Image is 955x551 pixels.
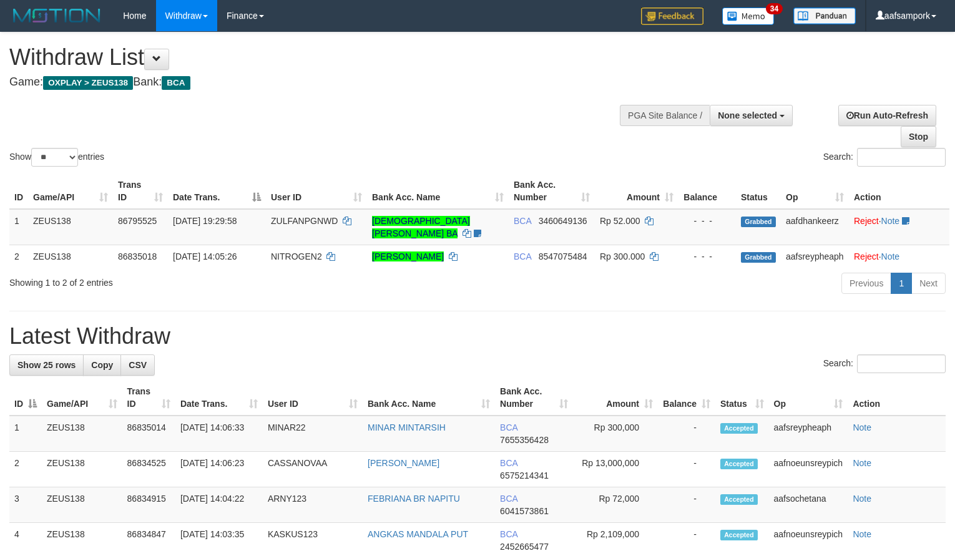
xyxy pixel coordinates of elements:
a: [PERSON_NAME] [368,458,439,468]
a: Stop [901,126,936,147]
a: Note [853,458,871,468]
a: Note [853,422,871,432]
td: ARNY123 [263,487,363,523]
td: Rp 13,000,000 [573,452,658,487]
span: OXPLAY > ZEUS138 [43,76,133,90]
a: Next [911,273,946,294]
td: 86834915 [122,487,175,523]
td: 1 [9,416,42,452]
a: FEBRIANA BR NAPITU [368,494,460,504]
td: 2 [9,245,28,268]
span: Grabbed [741,252,776,263]
select: Showentries [31,148,78,167]
img: MOTION_logo.png [9,6,104,25]
th: Date Trans.: activate to sort column descending [168,173,266,209]
a: Show 25 rows [9,354,84,376]
a: Reject [854,216,879,226]
td: 1 [9,209,28,245]
span: Rp 52.000 [600,216,640,226]
td: ZEUS138 [28,209,113,245]
h1: Withdraw List [9,45,624,70]
th: Balance [678,173,736,209]
td: ZEUS138 [42,452,122,487]
td: - [658,452,715,487]
th: Bank Acc. Number: activate to sort column ascending [509,173,595,209]
label: Show entries [9,148,104,167]
th: Action [849,173,949,209]
td: CASSANOVAA [263,452,363,487]
span: BCA [500,422,517,432]
span: BCA [500,494,517,504]
a: [PERSON_NAME] [372,251,444,261]
td: aafnoeunsreypich [769,452,848,487]
a: ANGKAS MANDALA PUT [368,529,468,539]
th: Op: activate to sort column ascending [769,380,848,416]
span: None selected [718,110,777,120]
th: Bank Acc. Number: activate to sort column ascending [495,380,573,416]
span: Accepted [720,423,758,434]
span: Copy 7655356428 to clipboard [500,435,549,445]
span: BCA [514,216,531,226]
a: Note [853,494,871,504]
a: Reject [854,251,879,261]
span: BCA [514,251,531,261]
td: aafsreypheaph [769,416,848,452]
span: [DATE] 14:05:26 [173,251,237,261]
label: Search: [823,148,946,167]
div: PGA Site Balance / [620,105,710,126]
td: ZEUS138 [28,245,113,268]
th: ID: activate to sort column descending [9,380,42,416]
span: Rp 300.000 [600,251,645,261]
td: aafdhankeerz [781,209,849,245]
h1: Latest Withdraw [9,324,946,349]
td: aafsochetana [769,487,848,523]
span: NITROGEN2 [271,251,322,261]
div: - - - [683,215,731,227]
img: panduan.png [793,7,856,24]
th: Amount: activate to sort column ascending [573,380,658,416]
th: Action [848,380,946,416]
div: Showing 1 to 2 of 2 entries [9,271,389,289]
th: Status: activate to sort column ascending [715,380,769,416]
a: Copy [83,354,121,376]
span: BCA [500,529,517,539]
td: [DATE] 14:06:23 [175,452,263,487]
span: Copy 8547075484 to clipboard [539,251,587,261]
td: · [849,245,949,268]
td: Rp 72,000 [573,487,658,523]
a: MINAR MINTARSIH [368,422,446,432]
td: aafsreypheaph [781,245,849,268]
label: Search: [823,354,946,373]
td: · [849,209,949,245]
span: CSV [129,360,147,370]
a: Run Auto-Refresh [838,105,936,126]
span: Accepted [720,530,758,540]
a: Previous [841,273,891,294]
span: Copy 6575214341 to clipboard [500,471,549,480]
td: Rp 300,000 [573,416,658,452]
span: Copy 3460649136 to clipboard [539,216,587,226]
h4: Game: Bank: [9,76,624,89]
th: Amount: activate to sort column ascending [595,173,678,209]
td: 86835014 [122,416,175,452]
span: BCA [162,76,190,90]
th: ID [9,173,28,209]
th: Balance: activate to sort column ascending [658,380,715,416]
span: BCA [500,458,517,468]
span: Show 25 rows [17,360,76,370]
span: Accepted [720,459,758,469]
span: 86835018 [118,251,157,261]
span: [DATE] 19:29:58 [173,216,237,226]
th: Date Trans.: activate to sort column ascending [175,380,263,416]
td: ZEUS138 [42,416,122,452]
td: [DATE] 14:04:22 [175,487,263,523]
img: Button%20Memo.svg [722,7,775,25]
span: 34 [766,3,783,14]
span: Copy [91,360,113,370]
td: - [658,487,715,523]
a: Note [881,251,900,261]
th: Game/API: activate to sort column ascending [28,173,113,209]
th: Status [736,173,781,209]
a: Note [853,529,871,539]
th: Game/API: activate to sort column ascending [42,380,122,416]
